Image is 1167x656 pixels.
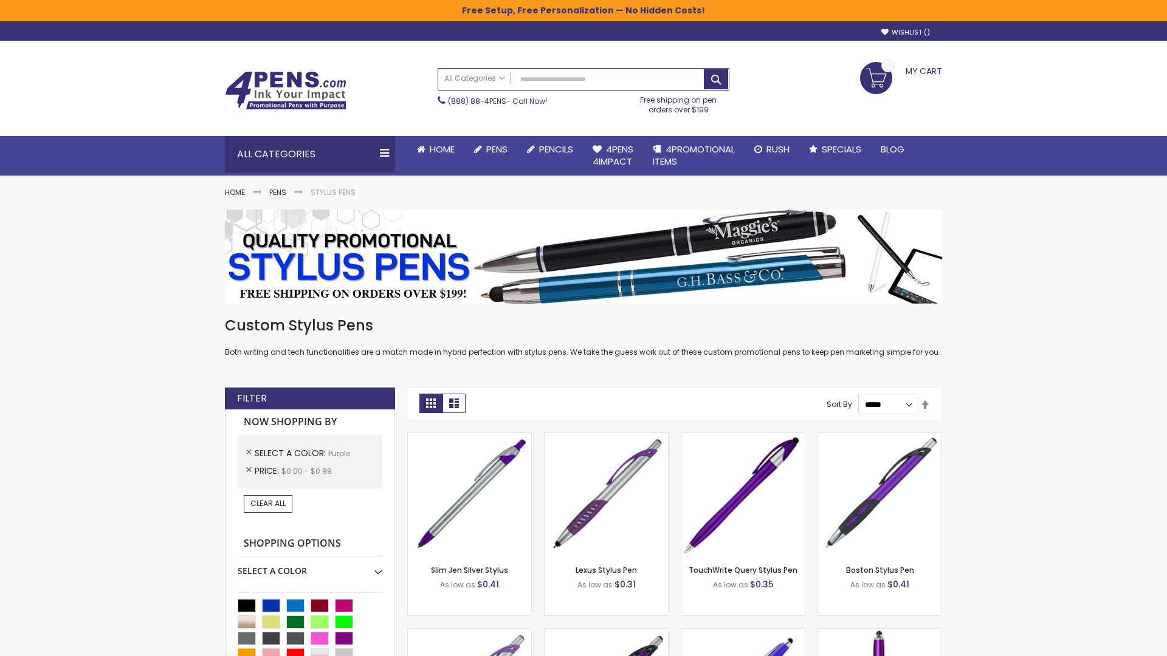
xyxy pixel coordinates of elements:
[255,447,328,459] span: Select A Color
[689,565,797,575] a: TouchWrite Query Stylus Pen
[237,392,267,405] strong: Filter
[438,69,511,89] a: All Categories
[408,433,531,556] img: Slim Jen Silver Stylus-Purple
[244,495,292,512] a: Clear All
[464,136,517,163] a: Pens
[225,187,245,197] a: Home
[614,578,636,590] span: $0.31
[407,136,464,163] a: Home
[653,143,735,168] span: 4PROMOTIONAL ITEMS
[593,143,633,168] span: 4Pens 4impact
[799,136,871,163] a: Specials
[822,143,861,155] span: Specials
[238,556,382,577] div: Select A Color
[281,466,332,476] span: $0.00 - $0.99
[766,143,790,155] span: Rush
[444,73,505,83] span: All Categories
[628,91,730,115] div: Free shipping on pen orders over $199
[681,433,805,556] img: TouchWrite Query Stylus Pen-Purple
[419,394,442,413] strong: Grid
[255,465,281,477] span: Price
[887,578,909,590] span: $0.41
[431,565,508,575] a: Slim Jen Silver Stylus
[643,136,745,176] a: 4PROMOTIONALITEMS
[269,187,286,197] a: Pens
[583,136,643,176] a: 4Pens4impact
[225,210,942,304] img: Stylus Pens
[681,628,805,638] a: Sierra Stylus Twist Pen-Purple
[545,432,668,443] a: Lexus Stylus Pen-Purple
[818,432,942,443] a: Boston Stylus Pen-Purple
[477,578,499,590] span: $0.41
[311,187,356,197] strong: Stylus Pens
[577,579,613,590] span: As low as
[486,143,508,155] span: Pens
[713,579,748,590] span: As low as
[448,96,547,106] span: - Call Now!
[681,432,805,443] a: TouchWrite Query Stylus Pen-Purple
[827,399,852,409] label: Sort By
[750,578,774,590] span: $0.35
[517,136,583,163] a: Pencils
[881,143,904,155] span: Blog
[440,579,475,590] span: As low as
[871,136,914,163] a: Blog
[225,316,942,335] h1: Custom Stylus Pens
[545,433,668,556] img: Lexus Stylus Pen-Purple
[328,448,350,459] span: Purple
[238,409,382,435] strong: Now Shopping by
[225,316,942,358] div: Both writing and tech functionalities are a match made in hybrid perfection with stylus pens. We ...
[408,628,531,638] a: Boston Silver Stylus Pen-Purple
[576,565,637,575] a: Lexus Stylus Pen
[846,565,914,575] a: Boston Stylus Pen
[818,433,942,556] img: Boston Stylus Pen-Purple
[430,143,455,155] span: Home
[238,531,382,557] strong: Shopping Options
[225,136,395,173] div: All Categories
[250,498,286,508] span: Clear All
[408,432,531,443] a: Slim Jen Silver Stylus-Purple
[545,628,668,638] a: Lexus Metallic Stylus Pen-Purple
[448,96,506,106] a: (888) 88-4PENS
[818,628,942,638] a: TouchWrite Command Stylus Pen-Purple
[539,143,573,155] span: Pencils
[850,579,886,590] span: As low as
[225,71,346,110] img: 4Pens Custom Pens and Promotional Products
[881,28,930,37] a: Wishlist
[745,136,799,163] a: Rush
